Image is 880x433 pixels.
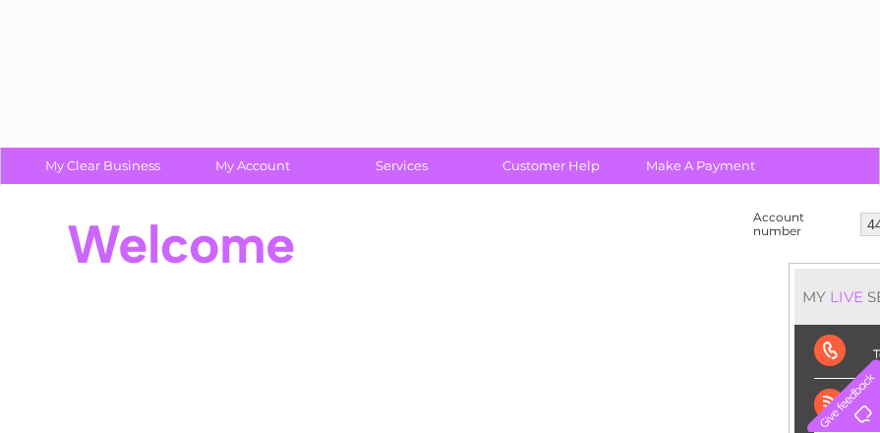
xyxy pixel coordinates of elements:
div: LIVE [826,287,867,306]
a: My Clear Business [22,148,184,184]
a: Services [321,148,483,184]
a: Make A Payment [619,148,782,184]
td: Account number [748,206,855,243]
a: My Account [171,148,333,184]
a: Customer Help [470,148,632,184]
